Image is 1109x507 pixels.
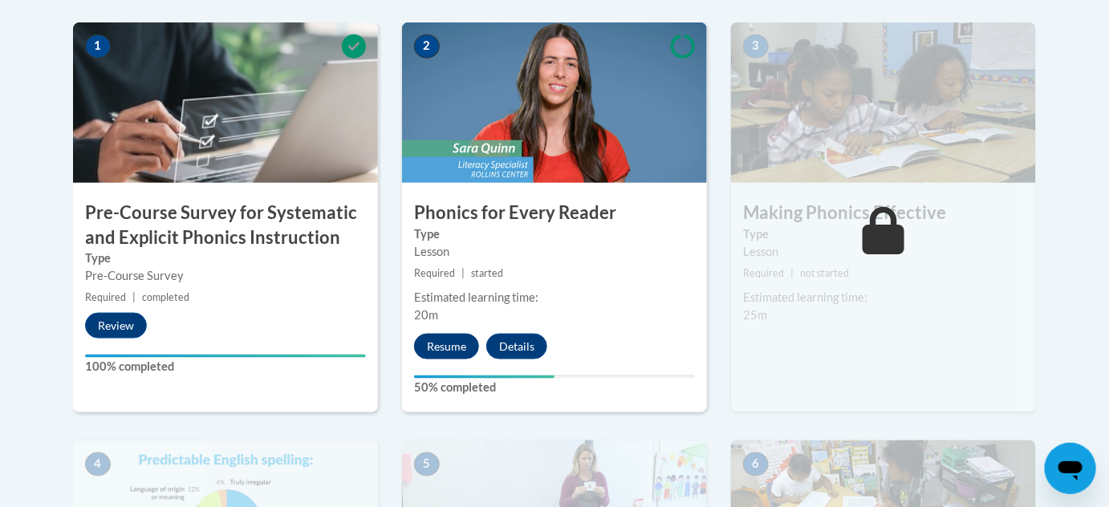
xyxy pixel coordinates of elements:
[731,22,1036,183] img: Course Image
[461,267,465,279] span: |
[132,291,136,303] span: |
[414,225,695,243] label: Type
[414,34,440,59] span: 2
[85,355,366,358] div: Your progress
[731,201,1036,225] h3: Making Phonics Effective
[85,291,126,303] span: Required
[85,452,111,477] span: 4
[414,289,695,306] div: Estimated learning time:
[743,34,769,59] span: 3
[414,375,554,379] div: Your progress
[743,308,767,322] span: 25m
[85,34,111,59] span: 1
[790,267,794,279] span: |
[414,267,455,279] span: Required
[743,243,1024,261] div: Lesson
[142,291,189,303] span: completed
[800,267,849,279] span: not started
[402,22,707,183] img: Course Image
[414,334,479,359] button: Resume
[414,308,438,322] span: 20m
[414,452,440,477] span: 5
[1045,443,1096,494] iframe: Button to launch messaging window
[743,452,769,477] span: 6
[414,379,695,396] label: 50% completed
[85,358,366,375] label: 100% completed
[85,313,147,339] button: Review
[743,289,1024,306] div: Estimated learning time:
[743,267,784,279] span: Required
[471,267,503,279] span: started
[743,225,1024,243] label: Type
[85,267,366,285] div: Pre-Course Survey
[73,201,378,250] h3: Pre-Course Survey for Systematic and Explicit Phonics Instruction
[402,201,707,225] h3: Phonics for Every Reader
[414,243,695,261] div: Lesson
[73,22,378,183] img: Course Image
[85,249,366,267] label: Type
[486,334,547,359] button: Details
